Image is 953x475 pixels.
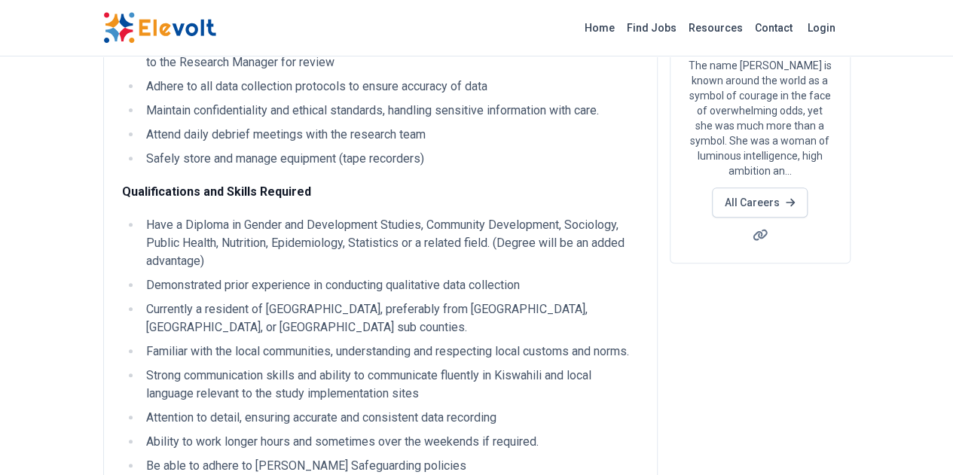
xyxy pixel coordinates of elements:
li: Ability to work longer hours and sometimes over the weekends if required. [142,433,639,451]
li: Strong communication skills and ability to communicate fluently in Kiswahili and local language r... [142,367,639,403]
a: Contact [749,16,799,40]
p: The name [PERSON_NAME] is known around the world as a symbol of courage in the face of overwhelmi... [689,58,832,178]
img: Elevolt [103,12,216,44]
li: Demonstrated prior experience in conducting qualitative data collection [142,276,639,294]
li: Attend daily debrief meetings with the research team [142,126,639,144]
li: Familiar with the local communities, understanding and respecting local customs and norms. [142,343,639,361]
strong: Qualifications and Skills Required [122,184,311,199]
li: Safely store and manage equipment (tape recorders) [142,150,639,168]
a: Home [579,16,621,40]
iframe: Chat Widget [878,403,953,475]
li: Adhere to all data collection protocols to ensure accuracy of data [142,78,639,96]
li: Be able to adhere to [PERSON_NAME] Safeguarding policies [142,457,639,475]
li: Have a Diploma in Gender and Development Studies, Community Development, Sociology, Public Health... [142,216,639,270]
a: Find Jobs [621,16,683,40]
a: Resources [683,16,749,40]
a: Login [799,13,845,43]
a: All Careers [712,187,808,218]
li: Attention to detail, ensuring accurate and consistent data recording [142,409,639,427]
li: Currently a resident of [GEOGRAPHIC_DATA], preferably from [GEOGRAPHIC_DATA], [GEOGRAPHIC_DATA], ... [142,300,639,336]
li: Maintain confidentiality and ethical standards, handling sensitive information with care. [142,102,639,120]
